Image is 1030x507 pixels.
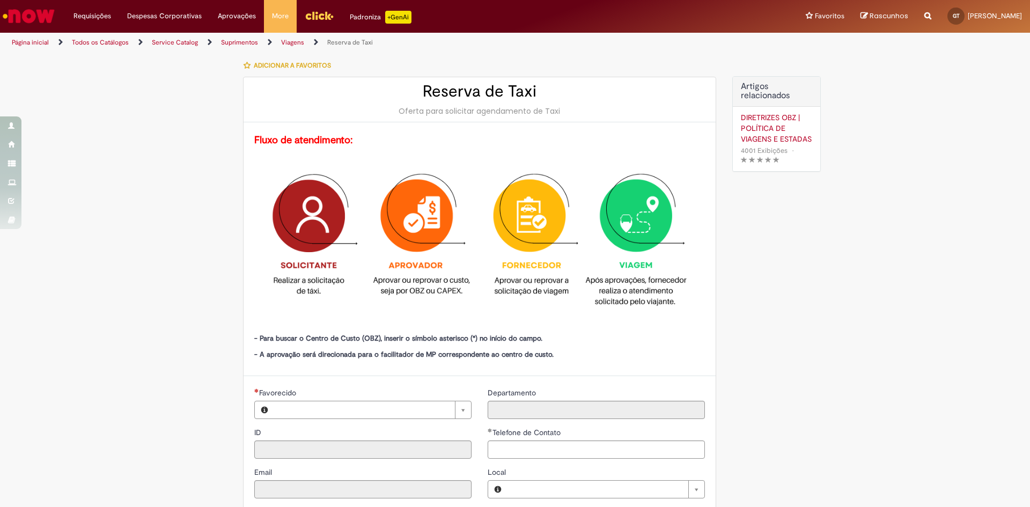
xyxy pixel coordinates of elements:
span: Somente leitura - ID [254,428,263,437]
span: Despesas Corporativas [127,11,202,21]
span: More [272,11,289,21]
a: Página inicial [12,38,49,47]
span: Necessários - Favorecido [259,388,298,398]
strong: - Para buscar o Centro de Custo (OBZ), inserir o símbolo asterisco (*) no início do campo. [254,334,542,343]
h3: Artigos relacionados [741,82,812,101]
input: Email [254,480,472,498]
img: ServiceNow [1,5,56,27]
span: Adicionar a Favoritos [254,61,331,70]
input: Telefone de Contato [488,440,705,459]
span: Aprovações [218,11,256,21]
span: Requisições [73,11,111,21]
a: Viagens [281,38,304,47]
span: Obrigatório Preenchido [488,428,492,432]
h2: Reserva de Taxi [254,83,705,100]
span: Local [488,467,508,477]
span: 4001 Exibições [741,146,788,155]
a: Limpar campo Local [507,481,704,498]
img: click_logo_yellow_360x200.png [305,8,334,24]
span: GT [953,12,960,19]
span: Rascunhos [870,11,908,21]
input: Departamento [488,401,705,419]
a: Rascunhos [860,11,908,21]
span: Somente leitura - Departamento [488,388,538,398]
a: DIRETRIZES OBZ | POLÍTICA DE VIAGENS E ESTADAS [741,112,812,144]
strong: - A aprovação será direcionada para o facilitador de MP correspondente ao centro de custo. [254,350,554,359]
button: Favorecido, Visualizar este registro [255,401,274,418]
label: Somente leitura - Email [254,467,274,477]
a: Reserva de Taxi [327,38,373,47]
ul: Trilhas de página [8,33,679,53]
a: Limpar campo Favorecido [274,401,471,418]
span: [PERSON_NAME] [968,11,1022,20]
input: ID [254,440,472,459]
div: Padroniza [350,11,411,24]
strong: Fluxo de atendimento: [254,134,353,146]
div: Oferta para solicitar agendamento de Taxi [254,106,705,116]
a: Todos os Catálogos [72,38,129,47]
button: Adicionar a Favoritos [243,54,337,77]
span: • [790,143,796,158]
label: Somente leitura - ID [254,427,263,438]
p: +GenAi [385,11,411,24]
a: Service Catalog [152,38,198,47]
span: Favoritos [815,11,844,21]
span: Necessários [254,388,259,393]
span: Telefone de Contato [492,428,563,437]
label: Somente leitura - Departamento [488,387,538,398]
a: Suprimentos [221,38,258,47]
button: Local, Visualizar este registro [488,481,507,498]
